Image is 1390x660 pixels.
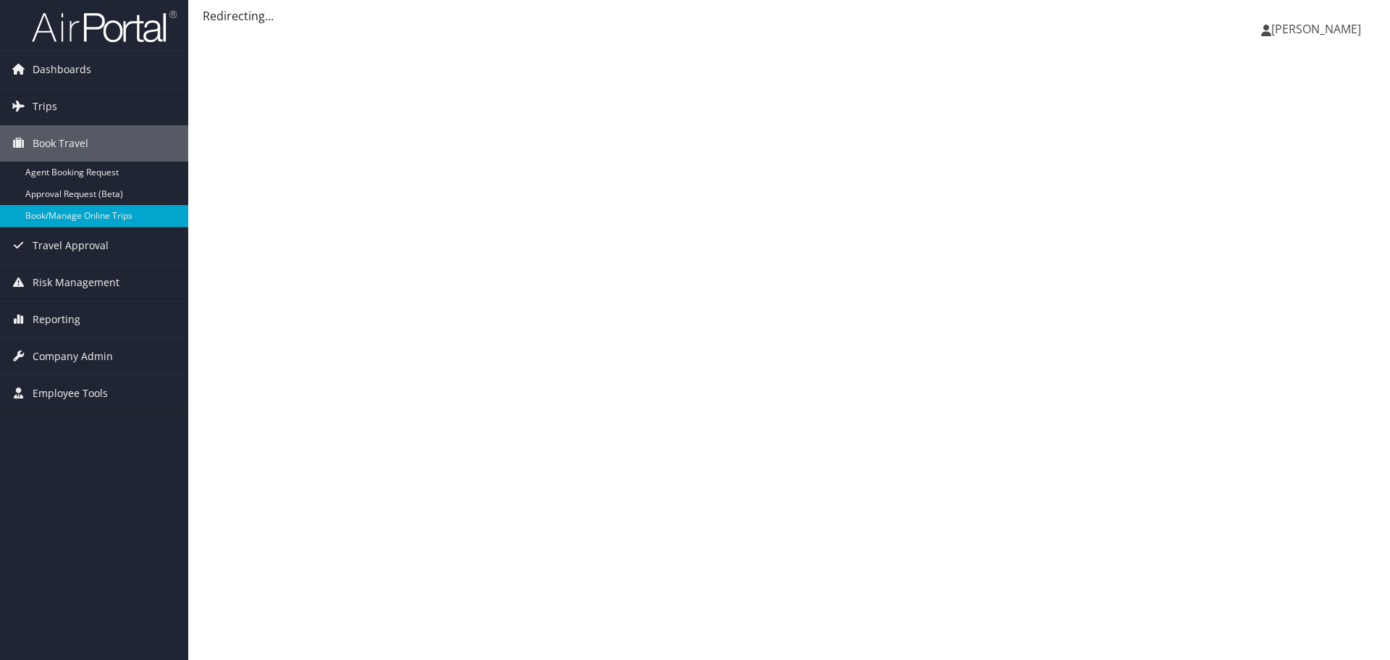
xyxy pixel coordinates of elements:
[33,301,80,338] span: Reporting
[32,9,177,43] img: airportal-logo.png
[1271,21,1361,37] span: [PERSON_NAME]
[33,375,108,412] span: Employee Tools
[33,125,88,162] span: Book Travel
[33,227,109,264] span: Travel Approval
[33,264,119,301] span: Risk Management
[203,7,1376,25] div: Redirecting...
[33,88,57,125] span: Trips
[1261,7,1376,51] a: [PERSON_NAME]
[33,338,113,375] span: Company Admin
[33,51,91,88] span: Dashboards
